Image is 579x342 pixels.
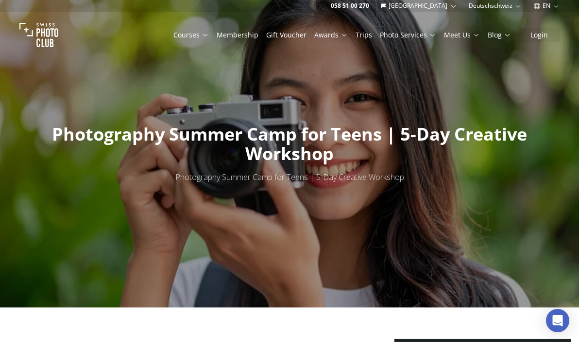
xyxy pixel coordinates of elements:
button: Meet Us [440,28,484,42]
button: Courses [170,28,213,42]
button: Gift Voucher [262,28,310,42]
span: Photography Summer Camp for Teens | 5-Day Creative Workshop [52,122,527,165]
a: Gift Voucher [266,30,307,40]
div: Open Intercom Messenger [546,309,569,332]
span: Photography Summer Camp for Teens | 5-Day Creative Workshop [175,172,404,182]
button: Membership [213,28,262,42]
a: Awards [314,30,348,40]
button: Blog [484,28,515,42]
button: Trips [352,28,376,42]
button: Photo Services [376,28,440,42]
a: Membership [217,30,258,40]
a: Blog [488,30,511,40]
a: Trips [356,30,372,40]
button: Awards [310,28,352,42]
img: Swiss photo club [19,16,58,54]
button: Login [519,28,560,42]
a: Courses [173,30,209,40]
a: Meet Us [444,30,480,40]
a: Photo Services [380,30,436,40]
a: 058 51 00 270 [331,2,369,10]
